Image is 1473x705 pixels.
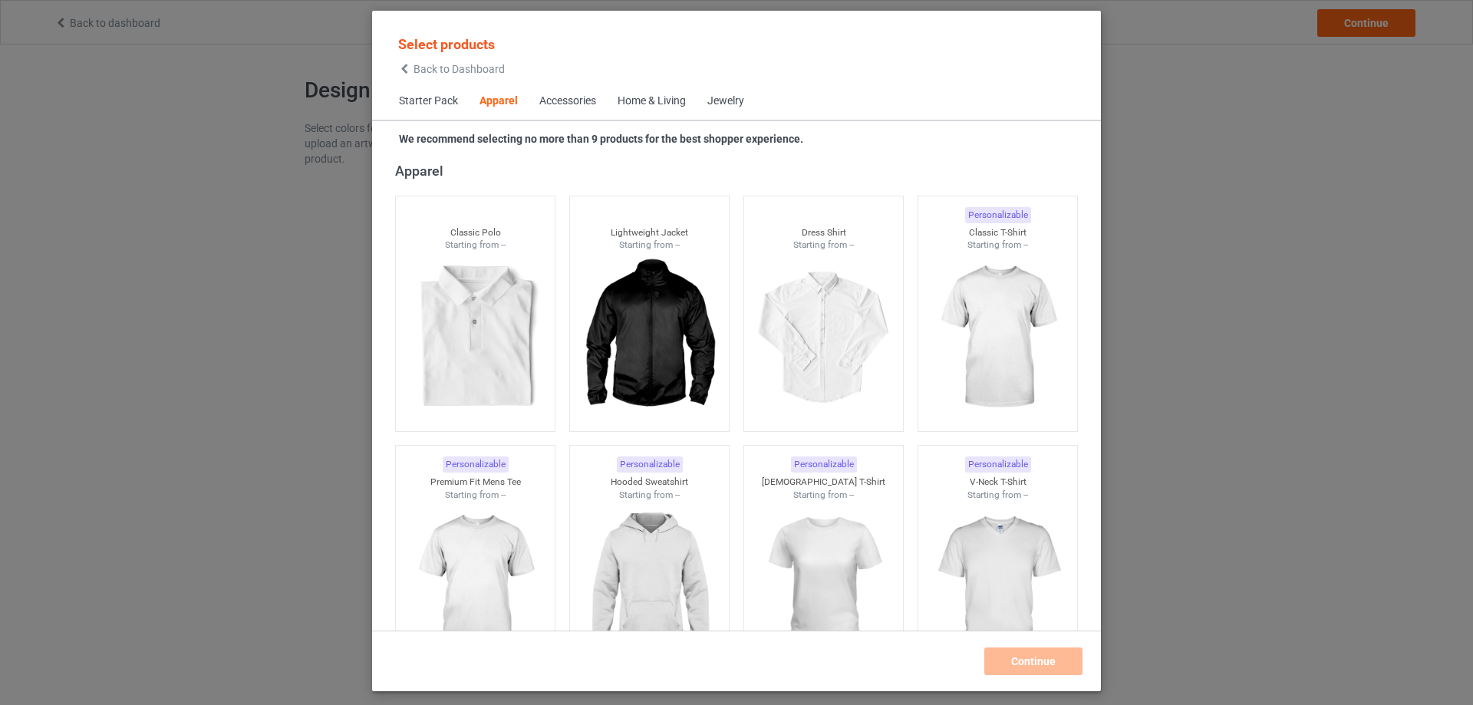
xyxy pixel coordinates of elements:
[755,501,892,673] img: regular.jpg
[396,489,555,502] div: Starting from --
[744,489,904,502] div: Starting from --
[395,162,1085,180] div: Apparel
[918,239,1078,252] div: Starting from --
[618,94,686,109] div: Home & Living
[965,456,1031,473] div: Personalizable
[791,456,857,473] div: Personalizable
[744,239,904,252] div: Starting from --
[929,501,1066,673] img: regular.jpg
[570,476,730,489] div: Hooded Sweatshirt
[407,501,544,673] img: regular.jpg
[617,456,683,473] div: Personalizable
[581,252,718,423] img: regular.jpg
[581,501,718,673] img: regular.jpg
[755,252,892,423] img: regular.jpg
[918,489,1078,502] div: Starting from --
[407,252,544,423] img: regular.jpg
[479,94,518,109] div: Apparel
[539,94,596,109] div: Accessories
[707,94,744,109] div: Jewelry
[744,226,904,239] div: Dress Shirt
[388,83,469,120] span: Starter Pack
[918,476,1078,489] div: V-Neck T-Shirt
[396,226,555,239] div: Classic Polo
[414,63,505,75] span: Back to Dashboard
[965,207,1031,223] div: Personalizable
[398,36,495,52] span: Select products
[443,456,509,473] div: Personalizable
[744,476,904,489] div: [DEMOGRAPHIC_DATA] T-Shirt
[929,252,1066,423] img: regular.jpg
[399,133,803,145] strong: We recommend selecting no more than 9 products for the best shopper experience.
[918,226,1078,239] div: Classic T-Shirt
[570,239,730,252] div: Starting from --
[570,489,730,502] div: Starting from --
[396,476,555,489] div: Premium Fit Mens Tee
[396,239,555,252] div: Starting from --
[570,226,730,239] div: Lightweight Jacket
